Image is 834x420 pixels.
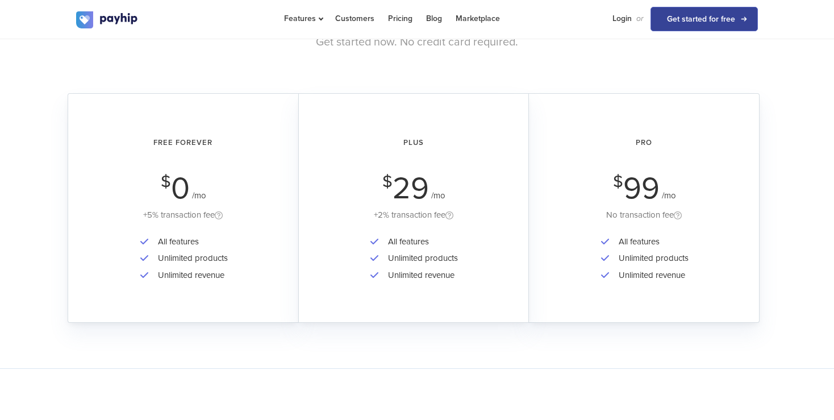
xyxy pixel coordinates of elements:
span: /mo [192,190,206,201]
li: Unlimited revenue [382,267,458,284]
li: Unlimited revenue [613,267,689,284]
span: Features [284,14,322,23]
p: Get started now. No credit card required. [76,34,758,51]
span: $ [382,175,393,189]
h2: Plus [315,128,512,158]
h2: Free Forever [84,128,282,158]
li: Unlimited products [152,250,228,267]
span: 99 [623,170,660,207]
h2: Pro [545,128,743,158]
li: All features [613,234,689,250]
div: +5% transaction fee [84,208,282,222]
span: /mo [662,190,676,201]
span: $ [613,175,623,189]
div: No transaction fee [545,208,743,222]
li: Unlimited products [613,250,689,267]
span: $ [161,175,171,189]
a: Get started for free [650,7,758,31]
li: Unlimited products [382,250,458,267]
span: 29 [393,170,429,207]
img: logo.svg [76,11,139,28]
li: All features [382,234,458,250]
li: All features [152,234,228,250]
li: Unlimited revenue [152,267,228,284]
span: /mo [431,190,445,201]
div: +2% transaction fee [315,208,512,222]
span: 0 [171,170,190,207]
